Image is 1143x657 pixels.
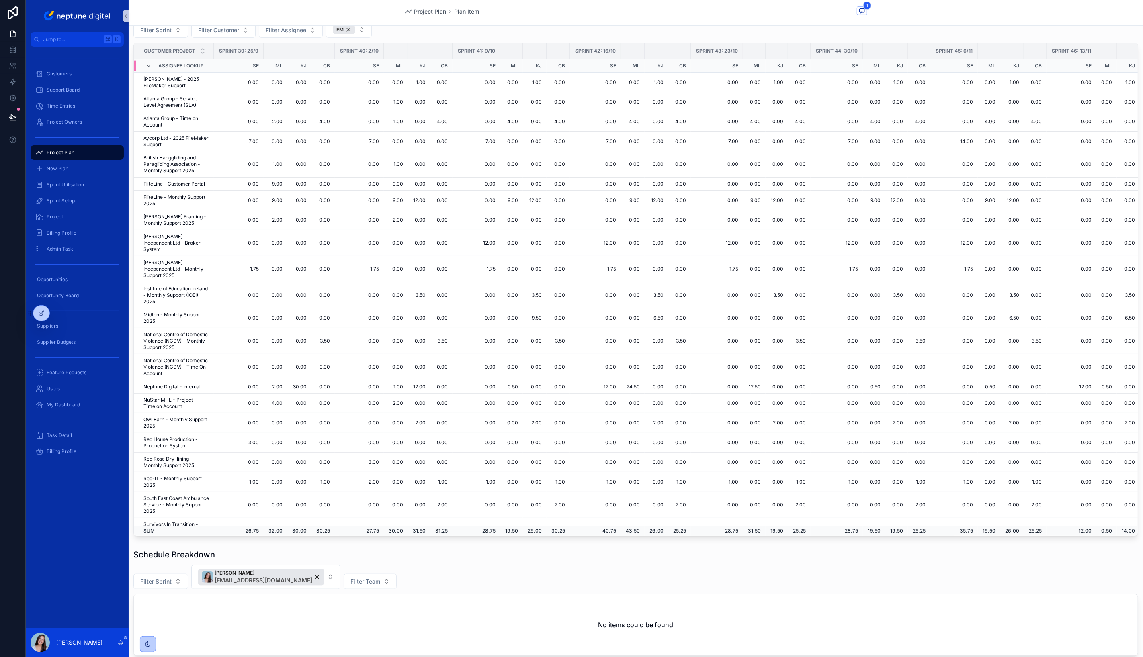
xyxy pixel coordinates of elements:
td: 0.00 [691,112,743,132]
td: 0.00 [978,132,1000,151]
td: 0.00 [264,92,287,112]
a: Sprint Setup [31,194,124,208]
td: 0.00 [1000,151,1024,178]
span: Feature Requests [47,369,86,376]
a: Customers [31,67,124,81]
td: 0.00 [287,92,311,112]
td: 0.00 [691,151,743,178]
a: Opportunity Board [31,288,124,303]
button: Select Button [344,574,397,589]
span: Supplier Budgets [37,339,76,345]
td: 0.00 [645,92,668,112]
td: 0.00 [1024,73,1047,92]
td: 4.00 [908,112,930,132]
td: 0.00 [264,73,287,92]
td: 0.00 [863,132,885,151]
td: 0.00 [287,151,311,178]
td: CB [668,59,691,73]
span: Sprint 43: 23/10 [696,48,738,54]
td: 0.00 [743,73,766,92]
td: CB [908,59,930,73]
button: Select Button [191,22,256,38]
span: Filter Sprint [140,26,172,34]
td: 0.00 [908,132,930,151]
td: 7.00 [811,132,863,151]
td: 0.00 [547,132,570,151]
td: 0.00 [1117,132,1140,151]
td: 0.00 [408,112,430,132]
td: 0.00 [453,112,500,132]
a: Project Plan [31,145,124,160]
span: Task Detail [47,432,72,439]
span: Jump to... [43,36,100,43]
td: 0.00 [311,178,335,191]
td: 0.00 [408,178,430,191]
td: 4.00 [547,112,570,132]
td: SE [691,59,743,73]
td: 0.00 [978,178,1000,191]
td: 0.00 [621,73,645,92]
td: 0.00 [214,178,264,191]
td: 0.00 [863,178,885,191]
td: 0.00 [811,73,863,92]
td: 0.00 [335,73,384,92]
td: ML [264,59,287,73]
td: 0.00 [645,112,668,132]
td: 4.00 [1024,112,1047,132]
td: KJ [1000,59,1024,73]
span: Billing Profile [47,230,76,236]
td: 0.00 [335,112,384,132]
td: 0.00 [500,92,523,112]
span: Project [47,214,63,220]
td: 0.00 [1096,92,1117,112]
button: Unselect 59 [198,569,324,586]
td: FliteLine - Customer Portal [134,178,214,191]
td: 7.00 [570,132,621,151]
td: 0.00 [788,151,811,178]
td: 0.00 [691,178,743,191]
td: 0.00 [885,112,908,132]
td: 0.00 [1096,178,1117,191]
td: 1.00 [766,73,788,92]
td: 0.00 [523,92,547,112]
td: 0.00 [570,151,621,178]
span: Project Owners [47,119,82,125]
a: Project Plan [404,8,446,16]
span: Filter Customer [198,26,239,34]
td: 0.00 [311,132,335,151]
td: 0.00 [430,92,453,112]
td: 0.00 [1047,112,1096,132]
td: 0.00 [1000,92,1024,112]
td: 0.00 [1047,73,1096,92]
td: 7.00 [214,132,264,151]
a: Project Owners [31,115,124,129]
td: 0.00 [766,132,788,151]
td: British Hanggliding and Paragliding Association - Monthly Support 2025 [134,151,214,178]
td: 0.00 [547,178,570,191]
td: 0.00 [1047,92,1096,112]
span: Sprint 42: 16/10 [575,48,616,54]
td: 1.00 [885,73,908,92]
button: Select Button [259,22,323,38]
td: 1.00 [523,73,547,92]
td: 0.00 [1047,178,1096,191]
td: 0.00 [743,92,766,112]
td: 0.00 [408,132,430,151]
td: 0.00 [214,73,264,92]
td: 0.00 [863,92,885,112]
td: 1.00 [1117,73,1140,92]
td: 0.00 [645,178,668,191]
td: 0.00 [668,92,691,112]
span: Sprint 44: 30/10 [816,48,858,54]
td: 0.00 [1047,132,1096,151]
td: 0.00 [930,92,978,112]
td: KJ [766,59,788,73]
a: Users [31,382,124,396]
td: KJ [287,59,311,73]
td: 0.00 [570,178,621,191]
span: Opportunities [37,276,68,283]
td: 0.00 [500,132,523,151]
td: CB [788,59,811,73]
td: 0.00 [1000,112,1024,132]
td: 1.00 [384,92,408,112]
